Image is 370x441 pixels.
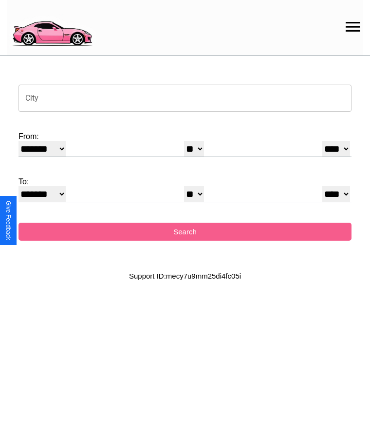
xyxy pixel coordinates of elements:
button: Search [18,223,351,241]
img: logo [7,5,96,49]
p: Support ID: mecy7u9mm25di4fc05i [129,269,241,282]
label: To: [18,177,351,186]
label: From: [18,132,351,141]
div: Give Feedback [5,201,12,240]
